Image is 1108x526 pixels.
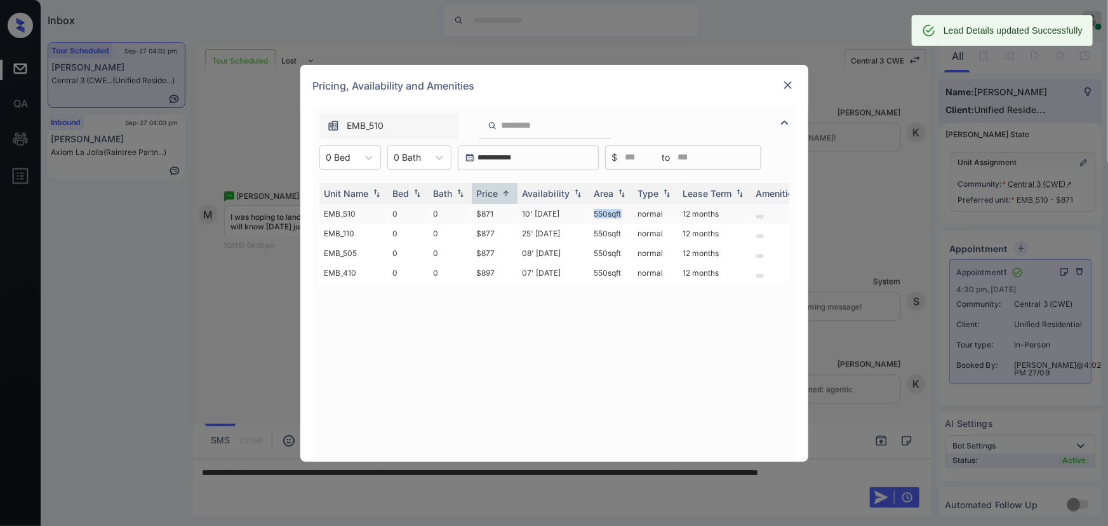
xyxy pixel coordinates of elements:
[388,224,429,243] td: 0
[633,224,678,243] td: normal
[782,79,794,91] img: close
[472,243,517,263] td: $877
[517,263,589,283] td: 07' [DATE]
[589,263,633,283] td: 550 sqft
[683,188,732,199] div: Lease Term
[944,19,1083,42] div: Lead Details updated Successfully
[434,188,453,199] div: Bath
[633,263,678,283] td: normal
[633,243,678,263] td: normal
[638,188,659,199] div: Type
[388,243,429,263] td: 0
[429,263,472,283] td: 0
[477,188,498,199] div: Price
[429,204,472,224] td: 0
[472,204,517,224] td: $871
[370,189,383,198] img: sorting
[612,151,618,165] span: $
[500,189,512,198] img: sorting
[488,120,497,131] img: icon-zuma
[517,224,589,243] td: 25' [DATE]
[756,188,799,199] div: Amenities
[319,243,388,263] td: EMB_505
[319,204,388,224] td: EMB_510
[660,189,673,198] img: sorting
[472,263,517,283] td: $897
[777,115,792,130] img: icon-zuma
[472,224,517,243] td: $877
[324,188,369,199] div: Unit Name
[319,224,388,243] td: EMB_110
[589,224,633,243] td: 550 sqft
[678,224,751,243] td: 12 months
[662,151,671,165] span: to
[733,189,746,198] img: sorting
[454,189,467,198] img: sorting
[429,224,472,243] td: 0
[678,263,751,283] td: 12 months
[327,119,340,132] img: icon-zuma
[594,188,614,199] div: Area
[300,65,808,107] div: Pricing, Availability and Amenities
[517,243,589,263] td: 08' [DATE]
[388,204,429,224] td: 0
[678,204,751,224] td: 12 months
[589,204,633,224] td: 550 sqft
[523,188,570,199] div: Availability
[388,263,429,283] td: 0
[347,119,384,133] span: EMB_510
[393,188,410,199] div: Bed
[633,204,678,224] td: normal
[589,243,633,263] td: 550 sqft
[571,189,584,198] img: sorting
[678,243,751,263] td: 12 months
[517,204,589,224] td: 10' [DATE]
[429,243,472,263] td: 0
[615,189,628,198] img: sorting
[319,263,388,283] td: EMB_410
[411,189,424,198] img: sorting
